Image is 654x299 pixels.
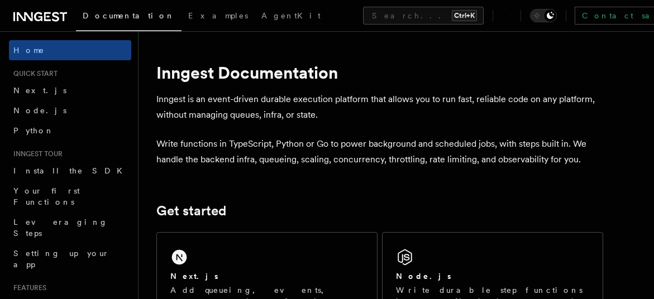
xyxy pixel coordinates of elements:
span: Inngest tour [9,149,63,158]
a: Next.js [9,80,131,100]
p: Inngest is an event-driven durable execution platform that allows you to run fast, reliable code ... [156,91,603,123]
a: Node.js [9,100,131,120]
a: Your first Functions [9,181,131,212]
a: Home [9,40,131,60]
a: Examples [182,3,255,30]
a: Install the SDK [9,161,131,181]
span: AgentKit [261,11,321,20]
a: Leveraging Steps [9,212,131,243]
a: Setting up your app [9,243,131,274]
button: Search...Ctrl+K [363,7,484,25]
h2: Next.js [170,271,218,282]
a: AgentKit [255,3,327,30]
a: Get started [156,203,226,219]
span: Leveraging Steps [13,218,108,238]
span: Home [13,45,45,56]
kbd: Ctrl+K [452,10,477,21]
span: Node.js [13,106,66,115]
a: Documentation [76,3,182,31]
span: Quick start [9,69,58,78]
span: Python [13,126,54,135]
span: Install the SDK [13,166,129,175]
a: Python [9,120,131,141]
h1: Inngest Documentation [156,62,603,83]
span: Your first Functions [13,186,80,206]
span: Features [9,283,46,292]
button: Toggle dark mode [530,9,557,22]
span: Setting up your app [13,249,109,269]
span: Examples [188,11,248,20]
span: Next.js [13,86,66,95]
h2: Node.js [396,271,451,282]
span: Documentation [83,11,175,20]
p: Write functions in TypeScript, Python or Go to power background and scheduled jobs, with steps bu... [156,136,603,167]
